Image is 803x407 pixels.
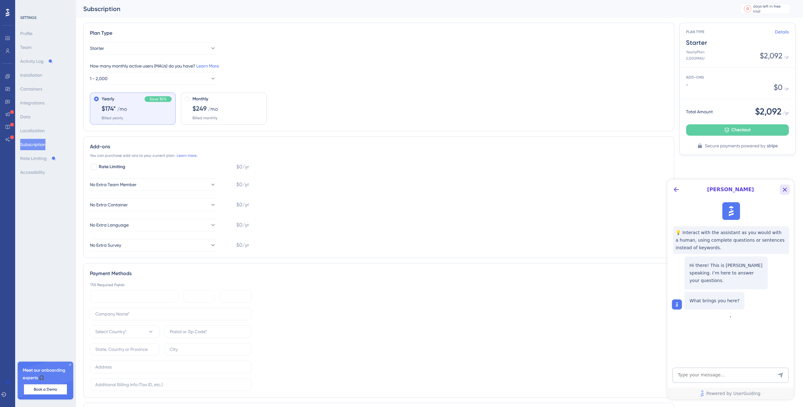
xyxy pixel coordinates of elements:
[705,142,765,150] span: Secure payments powered by
[90,325,159,338] button: Select Country*
[784,86,789,91] span: / yr
[686,82,774,87] span: -
[95,292,176,300] iframe: Secure card number input frame
[90,181,137,188] span: No Extra Team Member
[753,4,788,14] div: days left in free trial
[755,105,782,118] span: $2,092
[90,241,121,249] span: No Extra Survey
[90,221,129,229] span: No Extra Language
[90,153,175,158] span: You can purchase add-ons to your current plan.
[99,163,125,171] span: Rate Limiting
[170,328,246,335] input: Postal or Zip Code*
[90,239,216,251] button: No Extra Survey
[189,292,212,300] iframe: Secure expiration date input frame
[686,75,704,80] span: ADD-ONS
[83,4,724,13] div: Subscription
[90,44,104,52] span: Starter
[90,201,128,209] span: No Extra Container
[90,62,668,70] div: How many monthly active users (MAUs) do you have?
[775,28,789,36] a: Details
[686,124,789,136] button: Checkout
[746,6,749,11] div: 0
[760,51,782,61] span: $2,092
[667,180,794,399] iframe: UserGuiding AI Assistant
[90,282,251,287] div: *Fill Required Fields
[90,75,108,82] span: 1 - 2,000
[731,126,751,134] span: Checkout
[686,50,705,55] span: Yearly Plan
[208,105,218,113] span: /mo
[236,201,249,209] span: $0/yr
[90,29,668,37] div: Plan Type
[192,104,207,113] span: $249
[784,55,789,60] span: / yr
[102,104,116,113] span: $174*
[170,346,246,353] input: City
[196,63,219,68] a: Learn More
[24,384,67,394] button: Book a Demo
[192,95,208,103] span: Monthly
[236,241,249,249] span: $0/yr
[90,143,668,150] div: Add-ons
[102,115,123,121] span: Billed yearly
[90,42,216,55] button: Starter
[95,310,246,317] input: Company Name*
[117,105,127,113] span: /mo
[783,109,789,117] span: / yr
[150,97,167,102] span: Save 30%
[34,387,57,392] span: Book a Demo
[90,219,216,231] button: No Extra Language
[236,221,249,229] span: $0/yr
[225,292,249,300] iframe: Secure CVC input frame
[90,72,216,85] button: 1 - 2,000
[192,115,217,121] span: Billed monthly
[23,367,68,382] span: Meet our onboarding experts 🎧
[236,163,249,171] span: $0/yr
[686,29,775,34] span: PLAN TYPE
[177,153,198,158] a: Learn more.
[90,198,216,211] button: No Extra Container
[95,328,127,335] span: Select Country*
[95,346,154,353] input: State, Country or Province
[95,363,246,370] input: Address
[90,178,216,191] button: No Extra Team Member
[236,181,249,188] span: $0/yr
[90,270,668,277] div: Payment Methods
[102,95,114,103] span: Yearly
[686,38,789,47] span: Starter
[95,381,246,388] input: Additional Billing Info (Tax ID, etc.)
[686,56,705,61] span: 2,000 MAU
[686,108,713,115] span: Total Amount
[774,82,782,92] span: $ 0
